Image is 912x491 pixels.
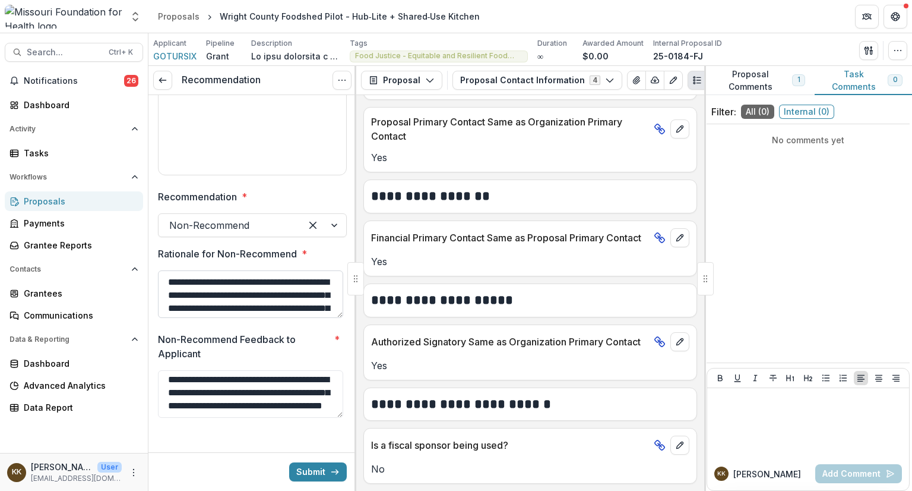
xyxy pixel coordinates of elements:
button: Notifications26 [5,71,143,90]
button: Strike [766,371,780,385]
span: 26 [124,75,138,87]
p: Internal Proposal ID [653,38,722,49]
a: Advanced Analytics [5,376,143,395]
button: Open Data & Reporting [5,330,143,349]
button: edit [670,332,689,351]
a: Payments [5,213,143,233]
p: No comments yet [711,134,905,146]
button: edit [670,228,689,247]
span: 0 [893,75,897,84]
button: Edit as form [664,71,683,90]
div: Ctrl + K [106,46,135,59]
button: Plaintext view [688,71,707,90]
p: Lo ipsu dolorsita c adipis-elits doei tempori utlaboreetdo ma Aliqua Enimad minimve quis nostrude... [251,50,340,62]
div: Data Report [24,401,134,414]
p: No [371,462,689,476]
button: Open Workflows [5,168,143,187]
a: Proposals [5,191,143,211]
a: Tasks [5,143,143,163]
span: Internal ( 0 ) [779,105,834,119]
a: Data Report [5,398,143,417]
button: Get Help [883,5,907,29]
span: All ( 0 ) [741,105,774,119]
p: Financial Primary Contact Same as Proposal Primary Contact [371,231,649,245]
p: $0.00 [582,50,609,62]
p: Proposal Primary Contact Same as Organization Primary Contact [371,115,649,143]
button: edit [670,436,689,455]
div: Grantee Reports [24,239,134,251]
button: Proposal [361,71,442,90]
button: Heading 1 [783,371,797,385]
button: Heading 2 [801,371,815,385]
p: [EMAIL_ADDRESS][DOMAIN_NAME] [31,473,122,484]
h3: Recommendation [182,74,261,86]
button: Task Comments [815,66,912,95]
p: 25-0184-FJ [653,50,703,62]
a: Dashboard [5,95,143,115]
p: Filter: [711,105,736,119]
div: Advanced Analytics [24,379,134,392]
div: Wright County Foodshed Pilot - Hub‑Lite + Shared‑Use Kitchen [220,10,480,23]
button: View Attached Files [627,71,646,90]
p: Description [251,38,292,49]
a: Grantees [5,284,143,303]
p: Yes [371,254,689,269]
p: Is a fiscal sponsor being used? [371,438,649,452]
span: Activity [9,125,126,133]
p: Authorized Signatory Same as Organization Primary Contact [371,335,649,349]
div: Tasks [24,147,134,159]
div: Communications [24,309,134,322]
div: Dashboard [24,357,134,370]
span: Workflows [9,173,126,181]
div: Katie Kaufmann [717,471,726,477]
button: Bold [713,371,727,385]
p: User [97,462,122,473]
button: Open Activity [5,119,143,139]
span: Contacts [9,265,126,273]
button: More [126,465,141,480]
div: Clear selected options [303,216,322,235]
p: Grant [206,50,229,62]
div: Proposals [158,10,199,23]
span: Notifications [24,76,124,86]
nav: breadcrumb [153,8,484,25]
div: Dashboard [24,99,134,111]
button: edit [670,119,689,139]
a: Proposals [153,8,204,25]
button: Partners [855,5,879,29]
p: Awarded Amount [582,38,644,49]
button: Open Contacts [5,260,143,279]
span: Food Justice - Equitable and Resilient Food Systems [355,52,522,60]
button: Underline [730,371,745,385]
p: [PERSON_NAME] [31,461,93,473]
a: Grantee Reports [5,235,143,255]
button: Submit [289,462,347,481]
p: Recommendation [158,190,237,204]
button: Open entity switcher [127,5,144,29]
p: Yes [371,358,689,373]
span: 1 [797,75,800,84]
p: [PERSON_NAME] [733,468,801,480]
p: ∞ [537,50,543,62]
button: Align Center [872,371,886,385]
a: GOTURSIX [153,50,197,62]
a: Communications [5,306,143,325]
p: Pipeline [206,38,235,49]
button: Options [332,71,351,90]
div: Katie Kaufmann [12,468,21,476]
button: Ordered List [836,371,850,385]
a: Dashboard [5,354,143,373]
p: Applicant [153,38,186,49]
p: Yes [371,150,689,165]
button: Italicize [748,371,762,385]
button: Align Left [854,371,868,385]
span: Data & Reporting [9,335,126,344]
div: Grantees [24,287,134,300]
p: Duration [537,38,567,49]
button: Proposal Contact Information4 [452,71,622,90]
button: Search... [5,43,143,62]
p: Tags [350,38,368,49]
span: Search... [27,48,102,58]
button: Add Comment [815,464,902,483]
